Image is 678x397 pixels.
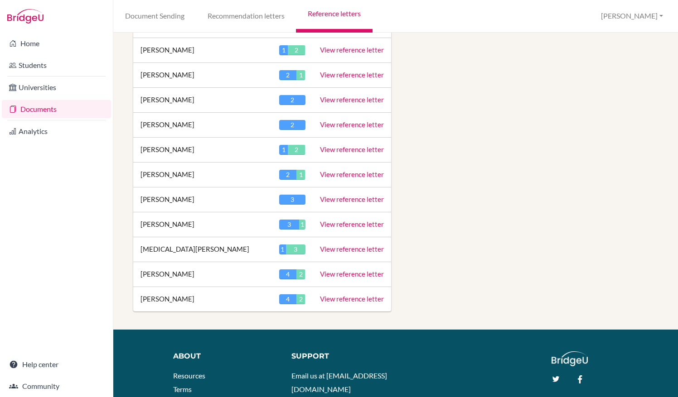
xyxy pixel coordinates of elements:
td: [PERSON_NAME] [133,262,272,287]
td: [PERSON_NAME] [133,113,272,138]
div: About [173,351,277,362]
div: 1 [279,45,288,55]
div: 3 [279,220,299,230]
td: [PERSON_NAME] [133,88,272,113]
img: Bridge-U [7,9,44,24]
div: 4 [279,294,296,304]
div: 4 [279,269,296,279]
a: Analytics [2,122,111,140]
button: [PERSON_NAME] [597,8,667,24]
div: 2 [296,294,305,304]
a: Email us at [EMAIL_ADDRESS][DOMAIN_NAME] [291,371,387,393]
td: [PERSON_NAME] [133,38,272,63]
a: Universities [2,78,111,96]
a: View reference letter [320,170,384,178]
a: View reference letter [320,295,384,303]
td: [PERSON_NAME] [133,138,272,163]
div: 1 [296,170,305,180]
a: View reference letter [320,46,384,54]
div: 2 [279,95,305,105]
a: Resources [173,371,205,380]
a: View reference letter [320,96,384,104]
div: 1 [296,70,305,80]
td: [PERSON_NAME] [133,63,272,88]
a: View reference letter [320,120,384,129]
td: [PERSON_NAME] [133,287,272,312]
a: Documents [2,100,111,118]
td: [PERSON_NAME] [133,187,272,212]
a: View reference letter [320,245,384,253]
a: View reference letter [320,145,384,153]
a: Home [2,34,111,53]
td: [MEDICAL_DATA][PERSON_NAME] [133,237,272,262]
div: 1 [279,244,286,254]
div: 3 [286,244,305,254]
div: 3 [279,195,305,205]
div: 2 [279,120,305,130]
div: 1 [299,220,305,230]
a: View reference letter [320,195,384,203]
a: Help center [2,355,111,373]
a: View reference letter [320,270,384,278]
div: 2 [296,269,305,279]
a: View reference letter [320,71,384,79]
div: 2 [279,170,296,180]
div: 1 [279,145,288,155]
div: 2 [279,70,296,80]
a: Students [2,56,111,74]
div: 2 [288,145,305,155]
td: [PERSON_NAME] [133,163,272,187]
a: View reference letter [320,220,384,228]
a: Community [2,377,111,395]
td: [PERSON_NAME] [133,212,272,237]
div: Support [291,351,389,362]
div: 2 [288,45,305,55]
a: Terms [173,385,192,393]
img: logo_white@2x-f4f0deed5e89b7ecb1c2cc34c3e3d731f90f0f143d5ea2071677605dd97b5244.png [552,351,588,366]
